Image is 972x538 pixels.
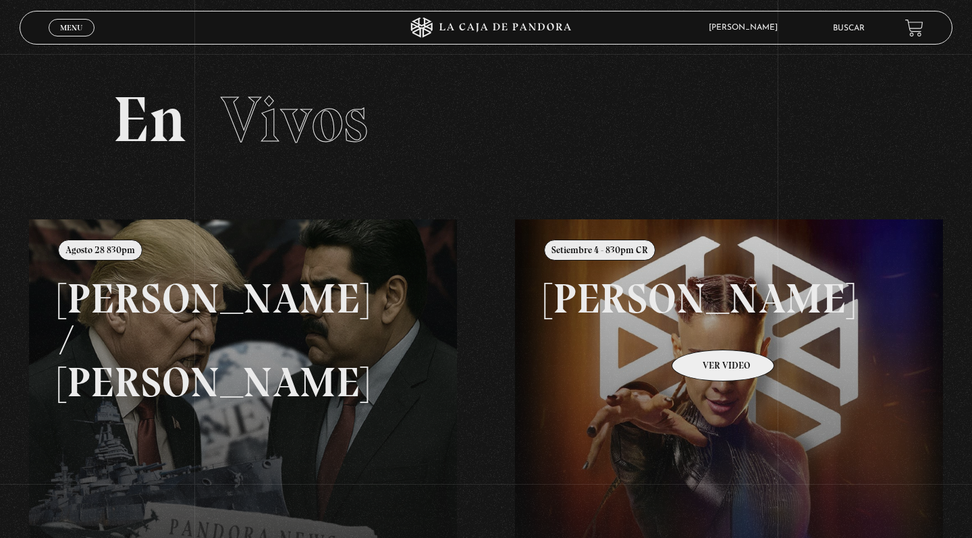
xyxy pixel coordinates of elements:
[833,24,865,32] a: Buscar
[221,81,368,158] span: Vivos
[702,24,791,32] span: [PERSON_NAME]
[113,88,859,152] h2: En
[60,24,82,32] span: Menu
[905,18,923,36] a: View your shopping cart
[56,35,88,45] span: Cerrar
